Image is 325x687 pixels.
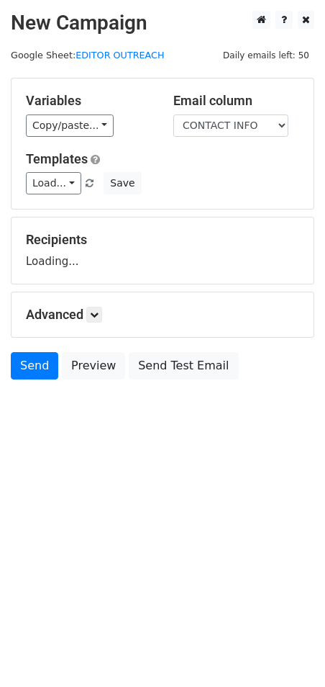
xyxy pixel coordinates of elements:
h5: Variables [26,93,152,109]
small: Google Sheet: [11,50,165,60]
a: Preview [62,352,125,380]
h2: New Campaign [11,11,314,35]
div: Loading... [26,232,299,269]
a: Templates [26,151,88,166]
a: Load... [26,172,81,194]
span: Daily emails left: 50 [218,48,314,63]
h5: Advanced [26,307,299,323]
a: EDITOR OUTREACH [75,50,164,60]
a: Copy/paste... [26,114,114,137]
a: Daily emails left: 50 [218,50,314,60]
h5: Recipients [26,232,299,248]
h5: Email column [173,93,299,109]
button: Save [104,172,141,194]
a: Send Test Email [129,352,238,380]
a: Send [11,352,58,380]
